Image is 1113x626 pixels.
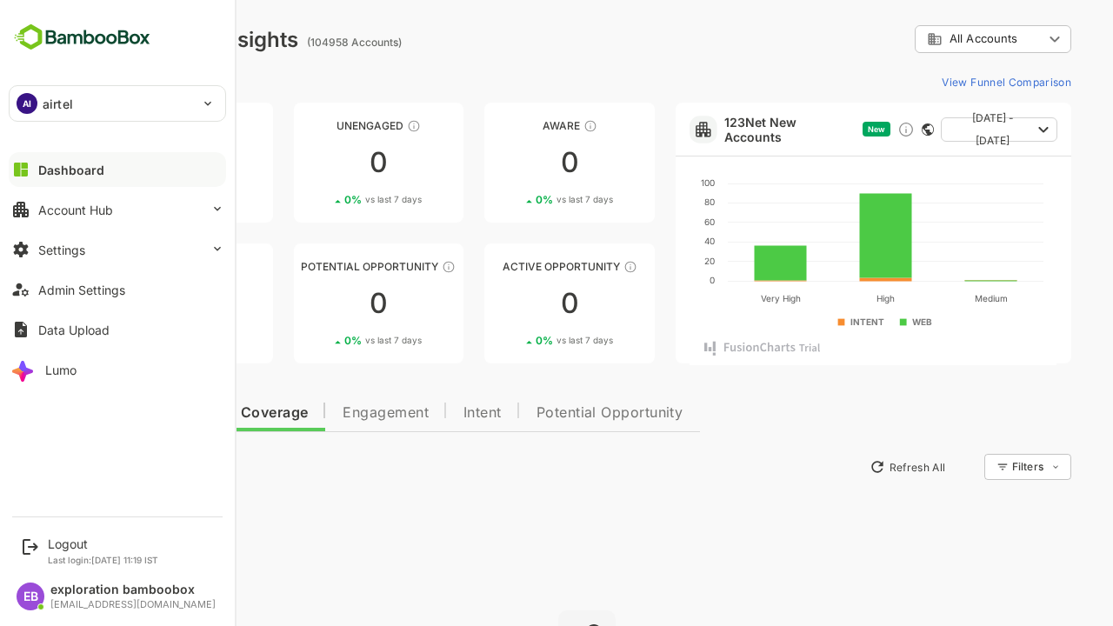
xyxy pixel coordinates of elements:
[9,312,226,347] button: Data Upload
[894,107,970,152] span: [DATE] - [DATE]
[423,243,594,363] a: Active OpportunityThese accounts have open opportunities which might be at any of the Sales Stage...
[866,31,983,47] div: All Accounts
[423,290,594,317] div: 0
[563,260,576,274] div: These accounts have open opportunities which might be at any of the Sales Stages
[914,293,947,303] text: Medium
[10,86,225,121] div: AIairtel
[861,123,873,136] div: This card does not support filter and segments
[643,216,654,227] text: 60
[17,583,44,610] div: EB
[880,117,996,142] button: [DATE] - [DATE]
[801,453,892,481] button: Refresh All
[476,406,623,420] span: Potential Opportunity
[38,203,113,217] div: Account Hub
[496,334,552,347] span: vs last 7 days
[423,119,594,132] div: Aware
[643,256,654,266] text: 20
[423,149,594,176] div: 0
[45,363,77,377] div: Lumo
[643,236,654,246] text: 40
[42,260,212,273] div: Engaged
[50,583,216,597] div: exploration bamboobox
[233,290,403,317] div: 0
[643,196,654,207] text: 80
[42,103,212,223] a: UnreachedThese accounts have not been engaged with for a defined time period00%vs last 7 days
[17,93,37,114] div: AI
[874,68,1010,96] button: View Funnel Comparison
[475,334,552,347] div: 0 %
[282,406,368,420] span: Engagement
[246,36,346,49] ag: (104958 Accounts)
[807,124,824,134] span: New
[42,27,237,52] div: Dashboard Insights
[950,451,1010,483] div: Filters
[9,21,156,54] img: BambooboxFullLogoMark.5f36c76dfaba33ec1ec1367b70bb1252.svg
[59,406,247,420] span: Data Quality and Coverage
[283,193,361,206] div: 0 %
[304,193,361,206] span: vs last 7 days
[38,243,85,257] div: Settings
[9,352,226,387] button: Lumo
[304,334,361,347] span: vs last 7 days
[38,283,125,297] div: Admin Settings
[50,599,216,610] div: [EMAIL_ADDRESS][DOMAIN_NAME]
[423,103,594,223] a: AwareThese accounts have just entered the buying cycle and need further nurturing00%vs last 7 days
[9,152,226,187] button: Dashboard
[836,121,854,138] div: Discover new ICP-fit accounts showing engagement — via intent surges, anonymous website visits, L...
[233,103,403,223] a: UnengagedThese accounts have not shown enough engagement and need nurturing00%vs last 7 days
[42,149,212,176] div: 0
[42,451,169,483] button: New Insights
[42,290,212,317] div: 0
[403,406,441,420] span: Intent
[233,119,403,132] div: Unengaged
[48,555,158,565] p: Last login: [DATE] 11:19 IST
[854,23,1010,57] div: All Accounts
[523,119,537,133] div: These accounts have just entered the buying cycle and need further nurturing
[233,260,403,273] div: Potential Opportunity
[889,32,956,45] span: All Accounts
[93,334,170,347] div: 0 %
[233,149,403,176] div: 0
[38,163,104,177] div: Dashboard
[9,192,226,227] button: Account Hub
[155,119,169,133] div: These accounts have not been engaged with for a defined time period
[649,275,654,285] text: 0
[700,293,740,304] text: Very High
[43,95,73,113] p: airtel
[114,334,170,347] span: vs last 7 days
[114,193,170,206] span: vs last 7 days
[816,293,834,304] text: High
[233,243,403,363] a: Potential OpportunityThese accounts are MQAs and can be passed on to Inside Sales00%vs last 7 days
[640,177,654,188] text: 100
[42,243,212,363] a: EngagedThese accounts are warm, further nurturing would qualify them to MQAs00%vs last 7 days
[147,260,161,274] div: These accounts are warm, further nurturing would qualify them to MQAs
[48,536,158,551] div: Logout
[496,193,552,206] span: vs last 7 days
[9,232,226,267] button: Settings
[423,260,594,273] div: Active Opportunity
[38,323,110,337] div: Data Upload
[93,193,170,206] div: 0 %
[42,119,212,132] div: Unreached
[9,272,226,307] button: Admin Settings
[475,193,552,206] div: 0 %
[951,460,983,473] div: Filters
[381,260,395,274] div: These accounts are MQAs and can be passed on to Inside Sales
[663,115,795,144] a: 123Net New Accounts
[283,334,361,347] div: 0 %
[346,119,360,133] div: These accounts have not shown enough engagement and need nurturing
